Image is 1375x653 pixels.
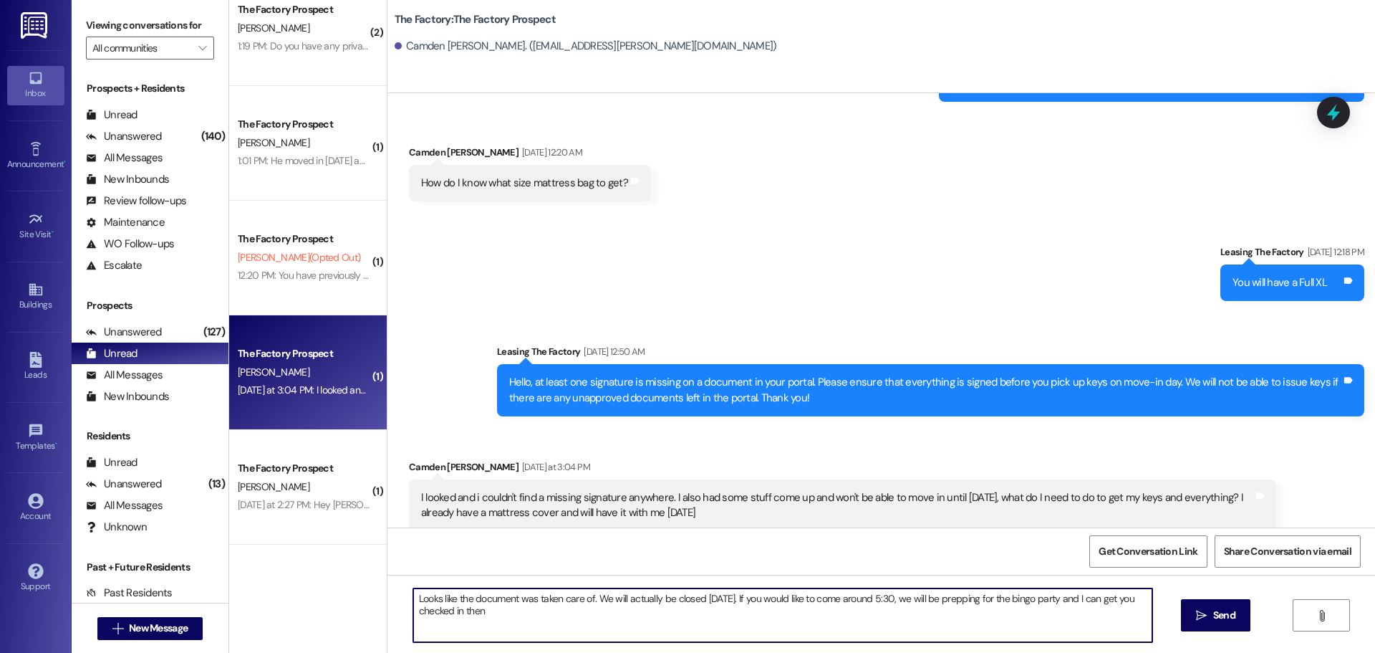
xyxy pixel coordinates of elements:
div: Past + Future Residents [72,560,228,575]
div: Unread [86,455,137,470]
div: Unknown [86,520,147,535]
div: Camden [PERSON_NAME] [409,145,651,165]
div: The Factory Prospect [238,346,370,361]
div: Camden [PERSON_NAME]. ([EMAIL_ADDRESS][PERSON_NAME][DOMAIN_NAME]) [395,39,777,54]
div: The Factory Prospect [238,117,370,132]
span: [PERSON_NAME] (Opted Out) [238,251,360,264]
b: The Factory: The Factory Prospect [395,12,556,27]
div: The Factory Prospect [238,2,370,17]
div: WO Follow-ups [86,237,174,252]
button: Get Conversation Link [1089,535,1207,568]
div: Residents [72,429,228,444]
label: Viewing conversations for [86,14,214,37]
div: Leasing The Factory [497,344,1364,364]
div: Prospects + Residents [72,81,228,96]
textarea: Looks like the document was taken care of. We will actually be closed [DATE]. If you would like t... [413,588,1152,642]
div: Unread [86,108,137,123]
div: Unread [86,346,137,361]
a: Account [7,489,64,528]
i:  [1196,610,1207,621]
div: Maintenance [86,215,165,230]
div: (127) [200,321,228,343]
div: Prospects [72,298,228,313]
div: Review follow-ups [86,194,186,209]
div: You will have a Full XL [1232,275,1327,290]
a: Site Visit • [7,207,64,246]
a: Templates • [7,419,64,457]
input: All communities [92,37,191,59]
div: New Inbounds [86,172,169,187]
div: Leasing The Factory [1220,244,1364,264]
i:  [112,623,123,634]
span: [PERSON_NAME] [238,366,309,378]
div: [DATE] at 2:27 PM: Hey [PERSON_NAME]! I already paid the deposit what must I do next? [238,498,605,511]
div: (140) [198,125,228,148]
div: All Messages [86,368,163,383]
div: Hello, at least one signature is missing on a document in your portal. Please ensure that everyth... [509,375,1341,406]
div: [DATE] 12:50 AM [580,344,645,359]
div: Unanswered [86,129,162,144]
a: Support [7,559,64,598]
div: [DATE] at 3:04 PM [518,459,590,475]
span: Share Conversation via email [1224,544,1351,559]
div: All Messages [86,151,163,166]
div: 1:19 PM: Do you have any private options under $700 or shared under $600? [238,39,557,52]
img: ResiDesk Logo [21,12,50,39]
button: New Message [97,617,203,640]
div: [DATE] 12:18 PM [1304,244,1364,259]
span: Get Conversation Link [1099,544,1197,559]
div: Unanswered [86,477,162,492]
div: The Factory Prospect [238,461,370,476]
div: New Inbounds [86,389,169,404]
div: Escalate [86,258,142,273]
div: [DATE] 12:20 AM [518,145,582,160]
span: Send [1213,608,1235,623]
span: New Message [129,621,188,636]
span: • [64,157,66,167]
span: [PERSON_NAME] [238,22,309,34]
div: [DATE] at 3:04 PM: I looked and i couldn't find a missing signature anywhere. I also had some stu... [238,383,1331,396]
span: [PERSON_NAME] [238,136,309,149]
a: Inbox [7,66,64,105]
button: Share Conversation via email [1215,535,1361,568]
div: Past Residents [86,586,173,601]
div: Unanswered [86,325,162,340]
div: 1:01 PM: He moved in [DATE] actually 😊 [238,154,400,167]
a: Leads [7,348,64,386]
i:  [1316,610,1327,621]
span: [PERSON_NAME] [238,480,309,493]
span: • [52,227,54,237]
button: Send [1181,599,1250,631]
div: I looked and i couldn't find a missing signature anywhere. I also had some stuff come up and won'... [421,490,1253,521]
a: Buildings [7,277,64,316]
div: (13) [205,473,228,495]
i:  [198,42,206,54]
span: • [55,439,57,449]
div: Camden [PERSON_NAME] [409,459,1276,480]
div: 12:20 PM: You have previously opted out of receiving texts from this thread, so we will not be ab... [238,269,993,282]
div: All Messages [86,498,163,513]
div: The Factory Prospect [238,232,370,247]
div: How do I know what size mattress bag to get? [421,176,628,191]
